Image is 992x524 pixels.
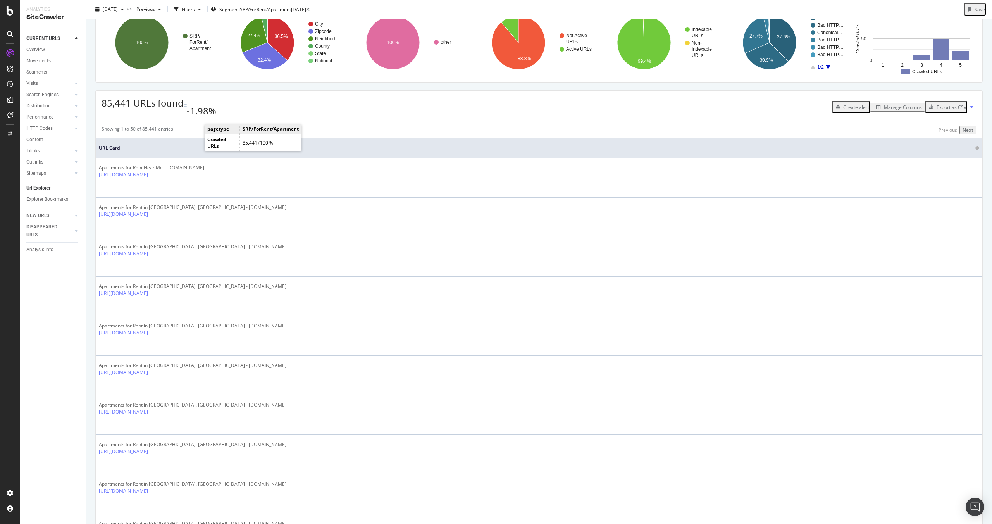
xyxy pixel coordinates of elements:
[26,124,53,133] div: HTTP Codes
[729,9,851,76] svg: A chart.
[26,34,72,43] a: CURRENT URLS
[26,169,72,178] a: Sitemaps
[99,322,286,329] div: Apartments for Rent in [GEOGRAPHIC_DATA], [GEOGRAPHIC_DATA] - [DOMAIN_NAME]
[240,134,302,151] td: 85,441 (100 %)
[99,243,286,250] div: Apartments for Rent in [GEOGRAPHIC_DATA], [GEOGRAPHIC_DATA] - [DOMAIN_NAME]
[855,9,976,76] div: A chart.
[26,6,79,13] div: Analytics
[870,58,872,63] text: 0
[843,104,869,110] div: Create alert
[26,184,80,192] a: Url Explorer
[99,369,148,376] a: [URL][DOMAIN_NAME]
[817,30,842,35] text: Canonical…
[99,290,148,296] a: [URL][DOMAIN_NAME]
[99,283,286,290] div: Apartments for Rent in [GEOGRAPHIC_DATA], [GEOGRAPHIC_DATA] - [DOMAIN_NAME]
[26,57,80,65] a: Movements
[315,43,330,49] text: County
[182,6,195,12] div: Filters
[99,488,148,494] a: [URL][DOMAIN_NAME]
[975,6,985,12] div: Save
[855,24,861,53] text: Crawled URLs
[26,223,72,239] a: DISAPPEARED URLS
[99,402,286,409] div: Apartments for Rent in [GEOGRAPHIC_DATA], [GEOGRAPHIC_DATA] - [DOMAIN_NAME]
[478,9,600,76] svg: A chart.
[387,40,399,45] text: 100%
[959,62,962,68] text: 5
[26,184,50,192] div: Url Explorer
[315,21,323,27] text: City
[604,9,725,76] svg: A chart.
[817,45,844,50] text: Bad HTTP…
[189,40,208,45] text: ForRent/
[353,9,474,76] div: A chart.
[963,127,973,133] div: Next
[832,101,870,113] button: Create alert
[518,56,531,62] text: 88.8%
[912,69,942,74] text: Crawled URLs
[26,79,72,88] a: Visits
[817,15,844,21] text: Bad HTTP…
[26,195,80,203] a: Explorer Bookmarks
[26,158,72,166] a: Outlinks
[884,104,922,110] div: Manage Columns
[26,246,80,254] a: Analysis Info
[187,104,216,117] div: -1.98%
[26,13,79,22] div: SiteCrawler
[759,57,773,63] text: 30.9%
[26,46,45,54] div: Overview
[26,223,65,239] div: DISAPPEARED URLS
[26,212,49,220] div: NEW URLS
[566,33,587,38] text: Not Active
[99,171,148,178] a: [URL][DOMAIN_NAME]
[171,3,204,16] button: Filters
[103,6,118,12] span: 2025 Oct. 5th
[227,9,349,76] svg: A chart.
[99,164,204,171] div: Apartments for Rent Near Me - [DOMAIN_NAME]
[937,104,966,110] div: Export as CSV
[247,33,260,38] text: 27.4%
[966,498,984,516] div: Open Intercom Messenger
[26,68,47,76] div: Segments
[315,36,341,41] text: Neighborh…
[211,3,306,16] button: Segment:SRP/ForRent/Apartment[DATE]
[136,40,148,45] text: 100%
[817,37,844,43] text: Bad HTTP…
[26,102,51,110] div: Distribution
[26,212,72,220] a: NEW URLS
[777,34,790,40] text: 37.6%
[99,204,286,211] div: Apartments for Rent in [GEOGRAPHIC_DATA], [GEOGRAPHIC_DATA] - [DOMAIN_NAME]
[861,36,872,41] text: 50,…
[964,3,986,16] button: Save
[184,104,187,107] img: Equal
[291,6,306,13] div: [DATE]
[26,136,43,144] div: Content
[102,9,223,76] svg: A chart.
[26,124,72,133] a: HTTP Codes
[315,58,332,64] text: National
[26,158,43,166] div: Outlinks
[26,91,59,99] div: Search Engines
[26,34,60,43] div: CURRENT URLS
[189,46,211,51] text: Apartment
[133,6,155,12] span: Previous
[936,126,959,134] button: Previous
[26,91,72,99] a: Search Engines
[925,101,967,113] button: Export as CSV
[638,59,651,64] text: 99.4%
[26,169,46,178] div: Sitemaps
[99,362,286,369] div: Apartments for Rent in [GEOGRAPHIC_DATA], [GEOGRAPHIC_DATA] - [DOMAIN_NAME]
[258,58,271,63] text: 32.4%
[205,134,240,151] td: Crawled URLs
[99,329,148,336] a: [URL][DOMAIN_NAME]
[26,113,72,121] a: Performance
[863,14,872,20] text: 10…
[275,34,288,39] text: 36.5%
[99,145,973,152] span: URL Card
[692,33,703,38] text: URLs
[189,33,201,39] text: SRP/
[26,147,40,155] div: Inlinks
[99,211,148,217] a: [URL][DOMAIN_NAME]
